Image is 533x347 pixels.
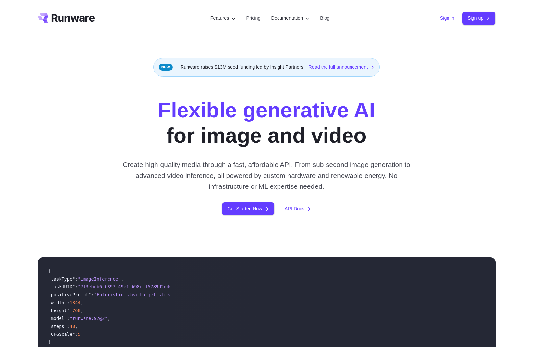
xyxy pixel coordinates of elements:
[75,332,78,337] span: :
[48,276,75,282] span: "taskType"
[78,276,121,282] span: "imageInference"
[70,308,72,313] span: :
[48,292,91,297] span: "positivePrompt"
[308,63,374,71] a: Read the full announcement
[48,268,51,274] span: {
[462,12,496,25] a: Sign up
[285,205,311,212] a: API Docs
[158,98,375,122] strong: Flexible generative AI
[72,308,81,313] span: 768
[75,276,78,282] span: :
[153,58,380,77] div: Runware raises $13M seed funding led by Insight Partners
[320,14,329,22] a: Blog
[48,316,67,321] span: "model"
[210,14,236,22] label: Features
[48,324,67,329] span: "steps"
[75,324,78,329] span: ,
[121,276,123,282] span: ,
[81,300,83,305] span: ,
[75,284,78,289] span: :
[158,98,375,149] h1: for image and video
[48,308,70,313] span: "height"
[70,300,81,305] span: 1344
[70,316,108,321] span: "runware:97@2"
[440,14,454,22] a: Sign in
[67,324,70,329] span: :
[78,332,81,337] span: 5
[271,14,310,22] label: Documentation
[48,284,75,289] span: "taskUUID"
[48,339,51,345] span: }
[108,316,110,321] span: ,
[67,300,70,305] span: :
[94,292,339,297] span: "Futuristic stealth jet streaking through a neon-lit cityscape with glowing purple exhaust"
[48,332,75,337] span: "CFGScale"
[38,13,95,23] a: Go to /
[67,316,70,321] span: :
[78,284,180,289] span: "7f3ebcb6-b897-49e1-b98c-f5789d2d40d7"
[222,202,274,215] a: Get Started Now
[48,300,67,305] span: "width"
[70,324,75,329] span: 40
[246,14,261,22] a: Pricing
[91,292,94,297] span: :
[81,308,83,313] span: ,
[120,159,413,192] p: Create high-quality media through a fast, affordable API. From sub-second image generation to adv...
